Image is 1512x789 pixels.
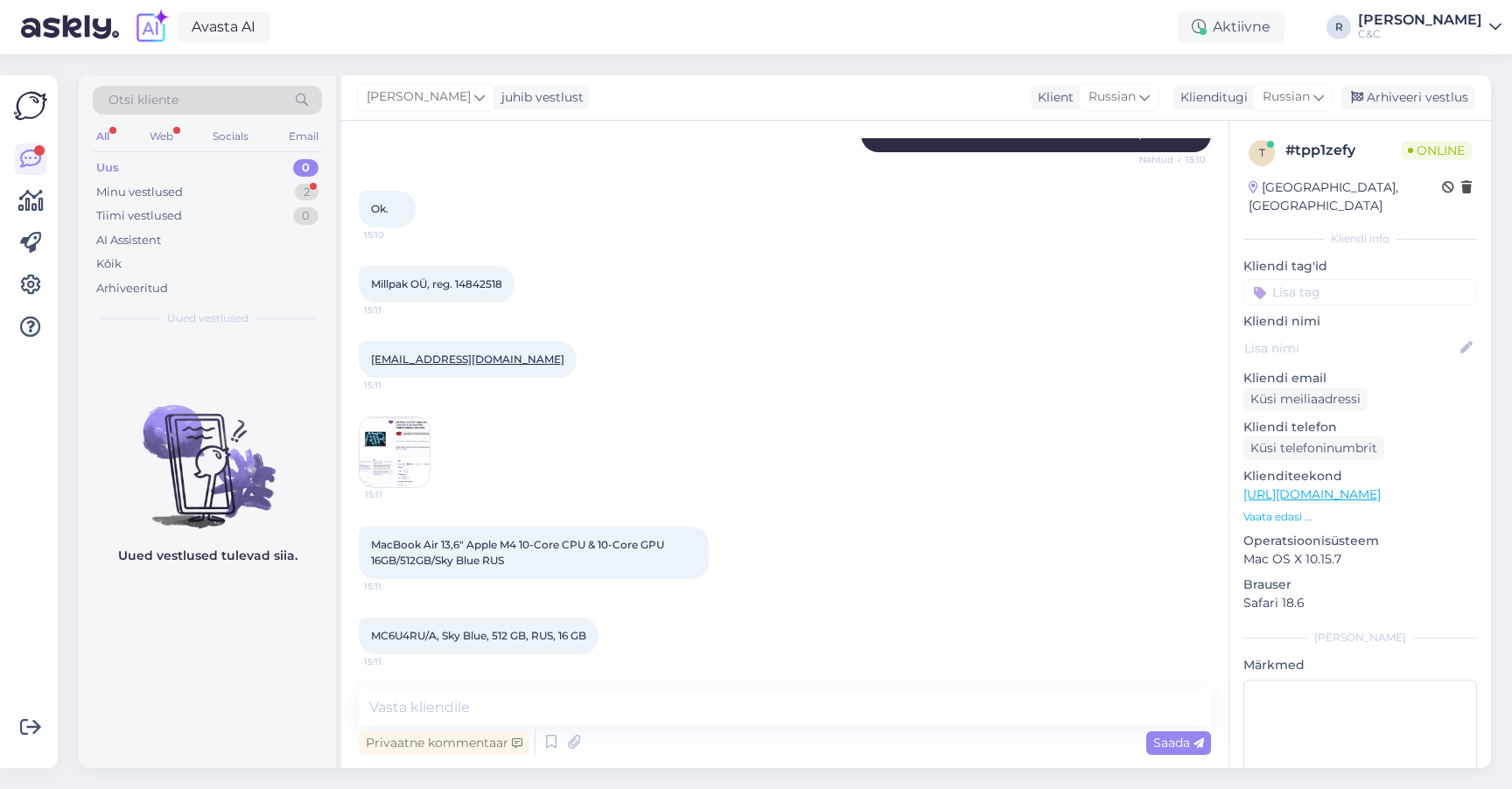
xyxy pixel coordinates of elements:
[1358,27,1482,41] div: C&C
[93,125,113,148] div: All
[1243,630,1477,646] div: [PERSON_NAME]
[1243,257,1477,276] p: Kliendi tag'id
[371,629,586,642] span: MC6U4RU/A, Sky Blue, 512 GB, RUS, 16 GB
[364,304,430,317] span: 15:11
[96,159,119,177] div: Uus
[293,207,318,225] div: 0
[1285,140,1401,161] div: # tpp1zefy
[1243,576,1477,594] p: Brauser
[1173,88,1248,107] div: Klienditugi
[365,488,430,501] span: 15:11
[1243,436,1384,460] div: Küsi telefoninumbrit
[1244,339,1457,358] input: Lisa nimi
[133,9,170,45] img: explore-ai
[1358,13,1501,41] a: [PERSON_NAME]C&C
[1243,388,1368,411] div: Küsi meiliaadressi
[371,353,564,366] a: [EMAIL_ADDRESS][DOMAIN_NAME]
[1263,87,1310,107] span: Russian
[364,580,430,593] span: 15:11
[1153,735,1204,751] span: Saada
[96,184,183,201] div: Minu vestlused
[167,311,248,326] span: Uued vestlused
[1243,312,1477,331] p: Kliendi nimi
[364,228,430,241] span: 15:10
[1340,86,1475,109] div: Arhiveeri vestlus
[371,202,388,215] span: Ok.
[1243,418,1477,436] p: Kliendi telefon
[285,125,322,148] div: Email
[96,232,161,249] div: AI Assistent
[96,207,182,225] div: Tiimi vestlused
[360,417,430,487] img: Attachment
[1243,532,1477,550] p: Operatsioonisüsteem
[1243,279,1477,305] input: Lisa tag
[1031,88,1074,107] div: Klient
[108,91,178,109] span: Otsi kliente
[1358,13,1482,27] div: [PERSON_NAME]
[364,379,430,392] span: 15:11
[1139,153,1206,166] span: Nähtud ✓ 15:10
[1088,87,1136,107] span: Russian
[494,88,584,107] div: juhib vestlust
[1243,231,1477,247] div: Kliendi info
[371,277,502,290] span: Millpak OÜ, reg. 14842518
[14,89,47,122] img: Askly Logo
[1243,509,1477,525] p: Vaata edasi ...
[359,731,529,755] div: Privaatne kommentaar
[367,87,471,107] span: [PERSON_NAME]
[1249,178,1442,215] div: [GEOGRAPHIC_DATA], [GEOGRAPHIC_DATA]
[1243,486,1381,502] a: [URL][DOMAIN_NAME]
[1326,15,1351,39] div: R
[1243,656,1477,674] p: Märkmed
[364,655,430,668] span: 15:11
[79,374,336,531] img: No chats
[295,184,318,201] div: 2
[1243,550,1477,569] p: Mac OS X 10.15.7
[146,125,177,148] div: Web
[371,538,667,567] span: MacBook Air 13,6" Apple M4 10-Core CPU & 10-Core GPU 16GB/512GB/Sky Blue RUS
[1401,141,1472,160] span: Online
[1243,594,1477,612] p: Safari 18.6
[293,159,318,177] div: 0
[177,12,270,42] a: Avasta AI
[1178,11,1284,43] div: Aktiivne
[209,125,252,148] div: Socials
[1259,146,1265,159] span: t
[96,255,122,273] div: Kõik
[96,280,168,297] div: Arhiveeritud
[1243,467,1477,485] p: Klienditeekond
[1243,369,1477,388] p: Kliendi email
[118,547,297,565] p: Uued vestlused tulevad siia.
